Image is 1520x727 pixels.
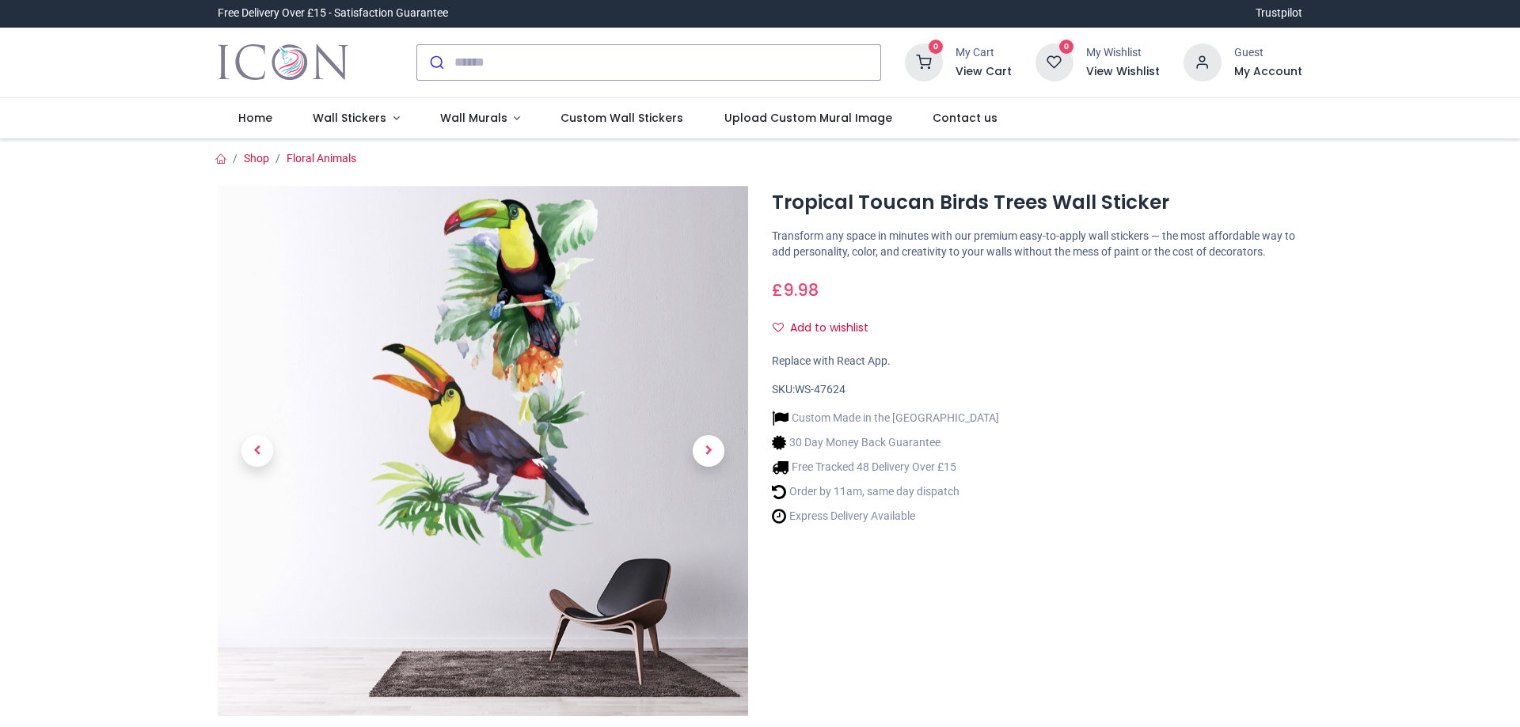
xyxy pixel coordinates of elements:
[292,98,420,139] a: Wall Stickers
[241,435,273,467] span: Previous
[929,40,944,55] sup: 0
[238,110,272,126] span: Home
[956,64,1012,80] a: View Cart
[1234,64,1302,80] a: My Account
[287,152,356,165] a: Floral Animals
[218,40,348,85] img: Icon Wall Stickers
[1035,55,1073,67] a: 0
[772,354,1302,369] div: Replace with React App.
[1086,64,1160,80] a: View Wishlist
[772,459,999,475] li: Free Tracked 48 Delivery Over £15
[772,278,819,301] span: £
[795,383,845,396] span: WS-47624
[724,110,892,126] span: Upload Custom Mural Image
[244,152,269,165] a: Shop
[772,410,999,426] li: Custom Made in the [GEOGRAPHIC_DATA]
[783,278,819,301] span: 9.98
[218,6,448,21] div: Free Delivery Over £15 - Satisfaction Guarantee
[218,186,748,716] img: Tropical Toucan Birds Trees Wall Sticker
[956,45,1012,61] div: My Cart
[773,322,784,333] i: Add to wishlist
[218,40,348,85] a: Logo of Icon Wall Stickers
[905,55,943,67] a: 0
[420,98,541,139] a: Wall Murals
[772,434,999,451] li: 30 Day Money Back Guarantee
[772,315,882,342] button: Add to wishlistAdd to wishlist
[313,110,386,126] span: Wall Stickers
[772,229,1302,259] p: Transform any space in minutes with our premium easy-to-apply wall stickers — the most affordable...
[440,110,507,126] span: Wall Murals
[560,110,683,126] span: Custom Wall Stickers
[693,435,724,467] span: Next
[417,45,454,80] button: Submit
[772,508,999,524] li: Express Delivery Available
[772,189,1302,216] h1: Tropical Toucan Birds Trees Wall Sticker
[772,382,1302,398] div: SKU:
[1256,6,1302,21] a: Trustpilot
[1086,45,1160,61] div: My Wishlist
[933,110,997,126] span: Contact us
[1234,45,1302,61] div: Guest
[772,483,999,500] li: Order by 11am, same day dispatch
[669,265,748,636] a: Next
[1059,40,1074,55] sup: 0
[218,265,297,636] a: Previous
